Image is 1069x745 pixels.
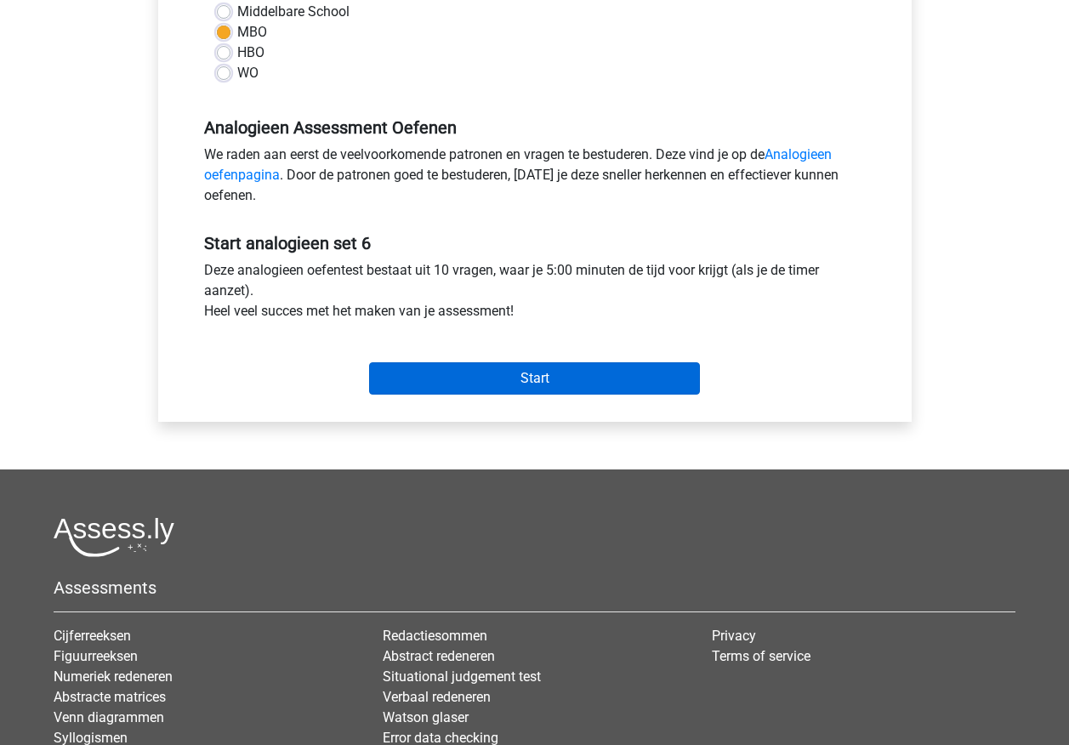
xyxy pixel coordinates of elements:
[237,43,264,63] label: HBO
[54,668,173,685] a: Numeriek redeneren
[191,260,879,328] div: Deze analogieen oefentest bestaat uit 10 vragen, waar je 5:00 minuten de tijd voor krijgt (als je...
[54,517,174,557] img: Assessly logo
[237,2,350,22] label: Middelbare School
[383,709,469,725] a: Watson glaser
[712,628,756,644] a: Privacy
[54,628,131,644] a: Cijferreeksen
[54,689,166,705] a: Abstracte matrices
[204,233,866,253] h5: Start analogieen set 6
[383,648,495,664] a: Abstract redeneren
[712,648,810,664] a: Terms of service
[383,689,491,705] a: Verbaal redeneren
[383,628,487,644] a: Redactiesommen
[369,362,700,395] input: Start
[237,22,267,43] label: MBO
[54,648,138,664] a: Figuurreeksen
[54,709,164,725] a: Venn diagrammen
[383,668,541,685] a: Situational judgement test
[237,63,259,83] label: WO
[191,145,879,213] div: We raden aan eerst de veelvoorkomende patronen en vragen te bestuderen. Deze vind je op de . Door...
[204,117,866,138] h5: Analogieen Assessment Oefenen
[54,577,1015,598] h5: Assessments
